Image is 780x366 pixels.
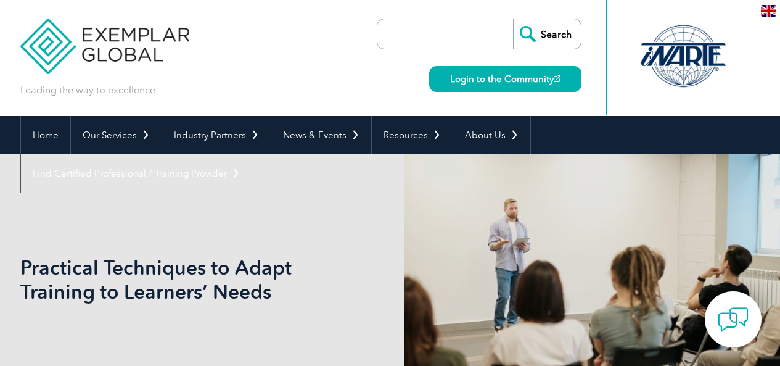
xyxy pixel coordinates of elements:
a: Industry Partners [162,116,271,154]
a: Find Certified Professional / Training Provider [21,154,252,193]
a: News & Events [271,116,371,154]
a: About Us [453,116,530,154]
img: contact-chat.png [718,304,749,335]
a: Home [21,116,70,154]
h1: Practical Techniques to Adapt Training to Learners’ Needs [20,256,494,304]
img: open_square.png [554,75,560,82]
a: Resources [372,116,453,154]
p: Leading the way to excellence [20,83,155,97]
input: Search [513,19,581,49]
a: Login to the Community [429,66,581,92]
a: Our Services [71,116,162,154]
img: en [761,5,776,17]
